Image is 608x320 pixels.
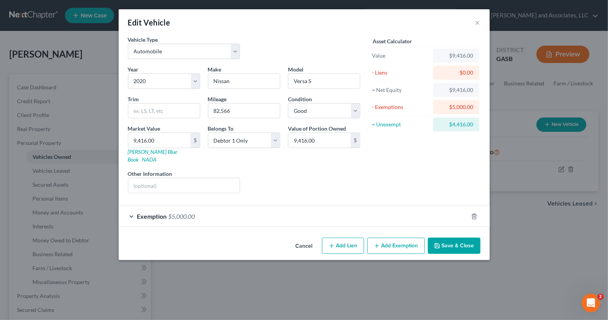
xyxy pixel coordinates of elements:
[191,133,200,148] div: $
[208,74,280,89] input: ex. Nissan
[290,238,319,254] button: Cancel
[351,133,360,148] div: $
[128,124,160,133] label: Market Value
[288,95,312,103] label: Condition
[142,156,157,163] a: NADA
[288,74,360,89] input: ex. Altima
[128,148,177,163] a: [PERSON_NAME] Blue Book
[288,65,303,73] label: Model
[428,238,480,254] button: Save & Close
[372,52,430,60] div: Value
[128,170,172,178] label: Other Information
[128,17,170,28] div: Edit Vehicle
[373,37,412,45] label: Asset Calculator
[128,133,191,148] input: 0.00
[372,86,430,94] div: = Net Equity
[288,124,346,133] label: Value of Portion Owned
[208,104,280,118] input: --
[128,36,158,44] label: Vehicle Type
[128,178,240,193] input: (optional)
[322,238,364,254] button: Add Lien
[372,103,430,111] div: - Exemptions
[439,52,473,60] div: $9,416.00
[367,238,425,254] button: Add Exemption
[208,125,234,132] span: Belongs To
[439,121,473,128] div: $4,416.00
[208,66,221,73] span: Make
[137,213,167,220] span: Exemption
[372,121,430,128] div: = Unexempt
[372,69,430,77] div: - Liens
[598,294,604,300] span: 2
[475,18,480,27] button: ×
[169,213,195,220] span: $5,000.00
[439,103,473,111] div: $5,000.00
[128,95,139,103] label: Trim
[582,294,600,312] iframe: Intercom live chat
[128,104,200,118] input: ex. LS, LT, etc
[288,133,351,148] input: 0.00
[439,69,473,77] div: $0.00
[128,65,139,73] label: Year
[208,95,227,103] label: Mileage
[439,86,473,94] div: $9,416.00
